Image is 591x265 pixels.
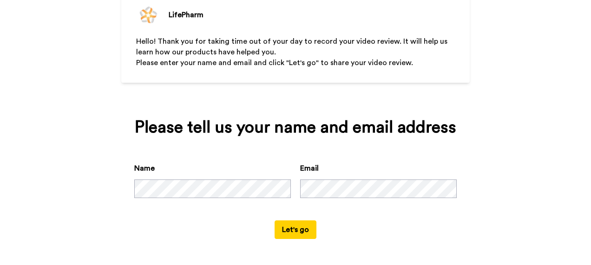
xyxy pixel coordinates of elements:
label: Name [134,163,155,174]
label: Email [300,163,319,174]
button: Let's go [275,220,316,239]
div: Please tell us your name and email address [134,118,457,137]
span: Please enter your name and email and click "Let's go" to share your video review. [136,59,413,66]
span: Hello! Thank you for taking time out of your day to record your video review. It will help us lea... [136,38,449,56]
div: LifePharm [169,9,204,20]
